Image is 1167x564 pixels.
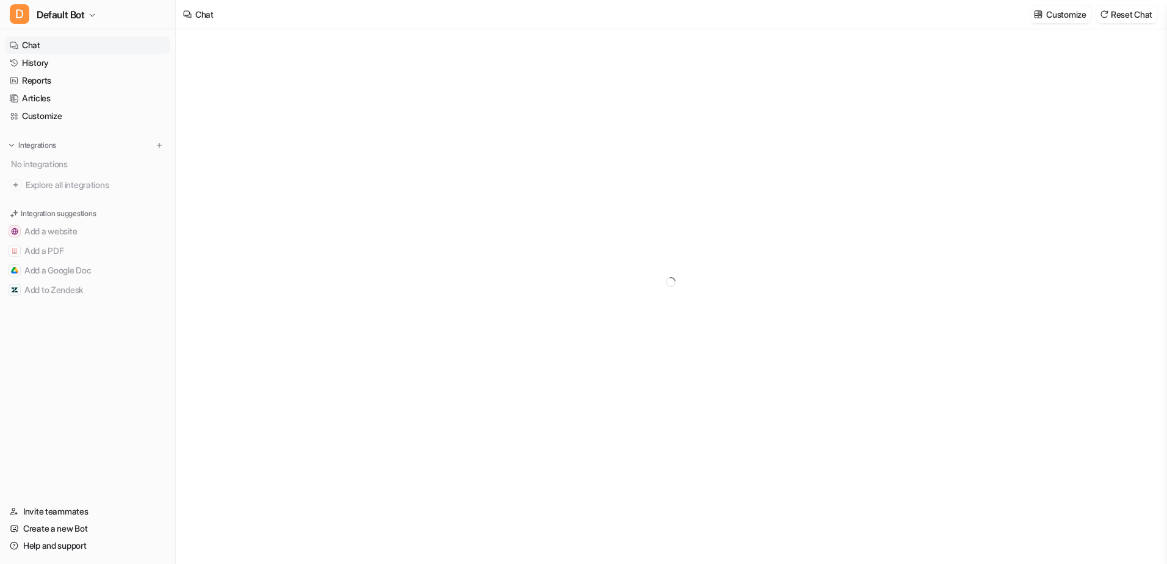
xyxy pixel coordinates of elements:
[11,286,18,294] img: Add to Zendesk
[5,520,170,537] a: Create a new Bot
[5,54,170,71] a: History
[155,141,164,150] img: menu_add.svg
[21,208,96,219] p: Integration suggestions
[5,503,170,520] a: Invite teammates
[5,222,170,241] button: Add a websiteAdd a website
[5,537,170,554] a: Help and support
[5,107,170,125] a: Customize
[1100,10,1108,19] img: reset
[11,267,18,274] img: Add a Google Doc
[37,6,85,23] span: Default Bot
[1046,8,1086,21] p: Customize
[195,8,214,21] div: Chat
[5,176,170,193] a: Explore all integrations
[5,37,170,54] a: Chat
[18,140,56,150] p: Integrations
[7,154,170,174] div: No integrations
[5,72,170,89] a: Reports
[5,139,60,151] button: Integrations
[11,228,18,235] img: Add a website
[1034,10,1042,19] img: customize
[5,241,170,261] button: Add a PDFAdd a PDF
[1030,5,1091,23] button: Customize
[7,141,16,150] img: expand menu
[5,90,170,107] a: Articles
[26,175,165,195] span: Explore all integrations
[10,4,29,24] span: D
[5,280,170,300] button: Add to ZendeskAdd to Zendesk
[11,247,18,255] img: Add a PDF
[1096,5,1157,23] button: Reset Chat
[5,261,170,280] button: Add a Google DocAdd a Google Doc
[10,179,22,191] img: explore all integrations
